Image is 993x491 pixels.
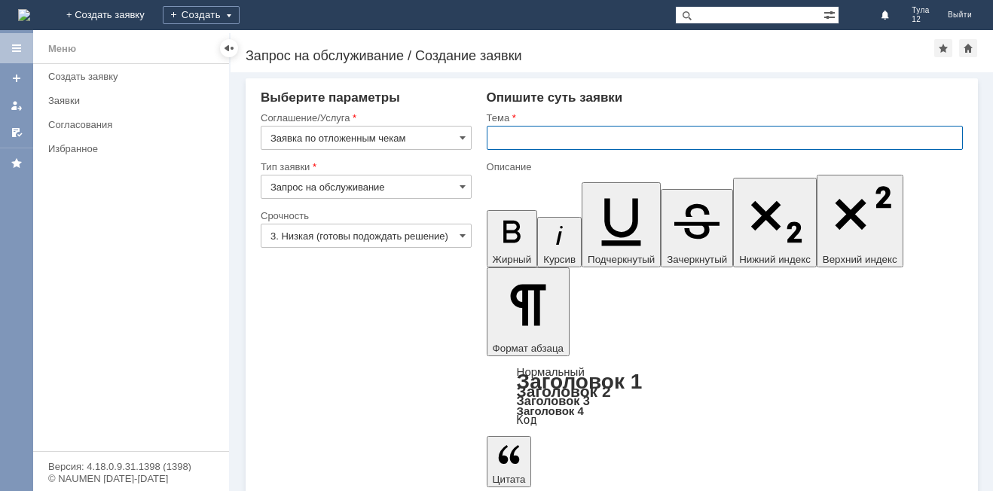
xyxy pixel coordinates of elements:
[5,93,29,117] a: Мои заявки
[487,367,963,425] div: Формат абзаца
[517,365,585,378] a: Нормальный
[667,254,727,265] span: Зачеркнутый
[517,413,537,427] a: Код
[48,474,214,483] div: © NAUMEN [DATE]-[DATE]
[18,9,30,21] a: Перейти на домашнюю страницу
[517,394,590,407] a: Заголовок 3
[912,6,930,15] span: Тула
[817,175,903,267] button: Верхний индекс
[246,48,934,63] div: Запрос на обслуживание / Создание заявки
[220,39,238,57] div: Скрыть меню
[5,120,29,145] a: Мои согласования
[912,15,930,24] span: 12
[487,162,960,172] div: Описание
[163,6,240,24] div: Создать
[934,39,952,57] div: Добавить в избранное
[48,143,203,154] div: Избранное
[582,182,661,267] button: Подчеркнутый
[48,462,214,471] div: Версия: 4.18.0.9.31.1398 (1398)
[261,113,469,123] div: Соглашение/Услуга
[493,343,564,354] span: Формат абзаца
[42,65,226,88] a: Создать заявку
[493,254,532,265] span: Жирный
[739,254,811,265] span: Нижний индекс
[5,66,29,90] a: Создать заявку
[261,211,469,221] div: Срочность
[48,95,220,106] div: Заявки
[42,89,226,112] a: Заявки
[537,217,582,267] button: Курсив
[487,210,538,267] button: Жирный
[588,254,655,265] span: Подчеркнутый
[487,90,623,105] span: Опишите суть заявки
[18,9,30,21] img: logo
[261,90,400,105] span: Выберите параметры
[733,178,817,267] button: Нижний индекс
[493,474,526,485] span: Цитата
[487,436,532,487] button: Цитата
[42,113,226,136] a: Согласования
[823,7,839,21] span: Расширенный поиск
[543,254,576,265] span: Курсив
[48,40,76,58] div: Меню
[517,383,611,400] a: Заголовок 2
[48,71,220,82] div: Создать заявку
[487,267,570,356] button: Формат абзаца
[517,404,584,417] a: Заголовок 4
[959,39,977,57] div: Сделать домашней страницей
[823,254,897,265] span: Верхний индекс
[661,189,733,267] button: Зачеркнутый
[487,113,960,123] div: Тема
[517,370,643,393] a: Заголовок 1
[48,119,220,130] div: Согласования
[261,162,469,172] div: Тип заявки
